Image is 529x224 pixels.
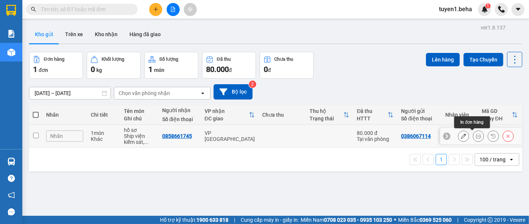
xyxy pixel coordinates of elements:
button: plus [149,3,162,16]
div: HTTT [357,116,388,122]
button: Đơn hàng1đơn [29,52,83,79]
div: Chi tiết [91,112,116,118]
div: hồ sơ [124,127,154,133]
img: warehouse-icon [7,48,15,56]
div: Đã thu [357,108,388,114]
th: Toggle SortBy [306,105,353,125]
div: Người gửi [401,108,438,114]
span: plus [153,7,158,12]
div: Thu hộ [310,108,343,114]
span: món [154,67,164,73]
button: Hàng đã giao [124,25,167,43]
div: Ship viện kiểm sát, bao ship [124,133,154,145]
div: 0386067114 [401,133,431,139]
div: Ngày ĐH [482,116,512,122]
th: Toggle SortBy [353,105,397,125]
span: đ [268,67,271,73]
div: Nhãn [46,112,83,118]
div: Khối lượng [102,57,124,62]
button: Chưa thu0đ [260,52,314,79]
div: 80.000 đ [357,130,394,136]
sup: 1 [485,3,491,9]
div: Chọn văn phòng nhận [119,89,170,97]
span: 1 [487,3,489,9]
span: notification [8,192,15,199]
span: copyright [488,217,493,223]
button: caret-down [512,3,525,16]
div: Nhân viên [445,112,474,118]
span: đ [229,67,232,73]
span: question-circle [8,175,15,182]
span: aim [187,7,193,12]
button: Đã thu80.000đ [202,52,256,79]
button: Khối lượng0kg [87,52,141,79]
span: 1 [33,65,37,74]
div: ĐC giao [205,116,249,122]
div: Ghi chú [124,116,154,122]
button: 1 [436,154,447,165]
button: Kho nhận [89,25,124,43]
span: kg [96,67,102,73]
div: Số lượng [159,57,178,62]
div: 100 / trang [480,156,506,163]
div: ver 1.8.137 [481,23,506,32]
span: Cung cấp máy in - giấy in: [241,216,299,224]
span: message [8,208,15,215]
div: Tại văn phòng [357,136,394,142]
button: Trên xe [59,25,89,43]
span: 80.000 [206,65,229,74]
button: Kho gửi [29,25,59,43]
span: Nhãn [50,133,63,139]
div: 0858661745 [162,133,192,139]
button: Lên hàng [426,53,460,66]
span: tuyen1.beha [433,4,478,14]
span: Miền Nam [301,216,392,224]
span: đơn [39,67,48,73]
div: Chưa thu [275,57,294,62]
div: Số điện thoại [162,116,197,122]
strong: 1900 633 818 [196,217,228,223]
strong: 0708 023 035 - 0935 103 250 [324,217,392,223]
img: phone-icon [498,6,505,13]
div: In đơn hàng [454,116,490,128]
span: ... [144,139,149,145]
img: icon-new-feature [481,6,488,13]
span: 0 [264,65,268,74]
div: Đã thu [217,57,231,62]
div: Người nhận [162,107,197,113]
span: Hỗ trợ kỹ thuật: [160,216,228,224]
button: Tạo Chuyến [464,53,503,66]
span: caret-down [515,6,522,13]
button: aim [184,3,197,16]
strong: 0369 525 060 [420,217,452,223]
svg: open [200,90,206,96]
sup: 2 [249,81,256,88]
button: Bộ lọc [214,84,253,100]
th: Toggle SortBy [201,105,259,125]
div: VP [GEOGRAPHIC_DATA] [205,130,255,142]
svg: open [509,157,514,163]
span: 0 [91,65,95,74]
button: Số lượng1món [144,52,198,79]
img: warehouse-icon [7,158,15,165]
span: | [457,216,458,224]
span: 1 [148,65,153,74]
input: Select a date range. [29,87,110,99]
span: Miền Bắc [398,216,452,224]
span: file-add [170,7,176,12]
img: logo-vxr [6,5,16,16]
div: Khác [91,136,116,142]
span: | [234,216,235,224]
th: Toggle SortBy [478,105,522,125]
div: Đơn hàng [44,57,64,62]
div: Số điện thoại [401,116,438,122]
span: ⚪️ [394,218,396,221]
div: 1 món [91,130,116,136]
img: solution-icon [7,30,15,38]
div: Mã GD [482,108,512,114]
div: Sửa đơn hàng [458,130,469,142]
button: file-add [167,3,180,16]
div: VP nhận [205,108,249,114]
input: Tìm tên, số ĐT hoặc mã đơn [41,5,129,13]
div: Tên món [124,108,154,114]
